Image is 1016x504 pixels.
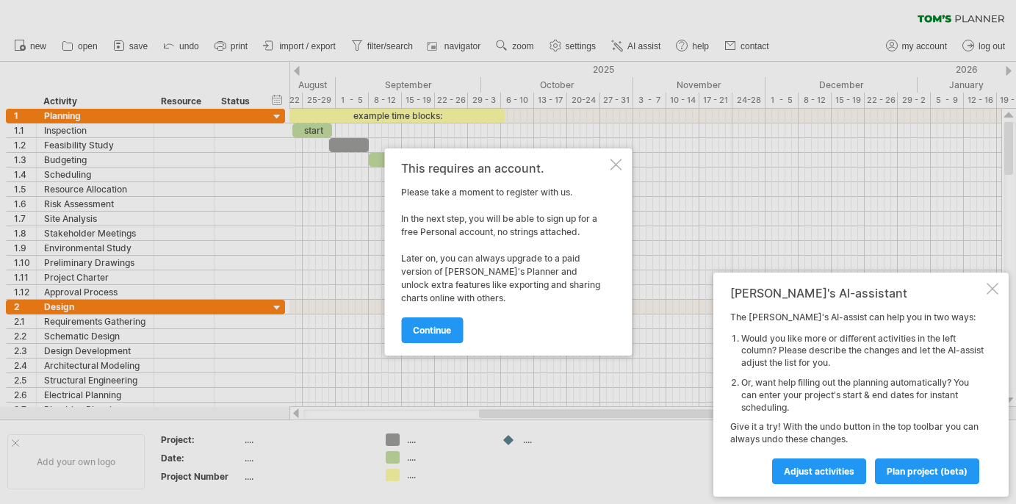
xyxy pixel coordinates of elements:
div: This requires an account. [401,162,607,175]
a: plan project (beta) [875,458,979,484]
li: Would you like more or different activities in the left column? Please describe the changes and l... [741,333,984,370]
a: continue [401,317,463,343]
span: Adjust activities [784,466,854,477]
span: continue [413,325,451,336]
span: plan project (beta) [887,466,968,477]
div: [PERSON_NAME]'s AI-assistant [730,286,984,300]
div: Please take a moment to register with us. In the next step, you will be able to sign up for a fre... [401,162,607,342]
li: Or, want help filling out the planning automatically? You can enter your project's start & end da... [741,377,984,414]
a: Adjust activities [772,458,866,484]
div: The [PERSON_NAME]'s AI-assist can help you in two ways: Give it a try! With the undo button in th... [730,312,984,483]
